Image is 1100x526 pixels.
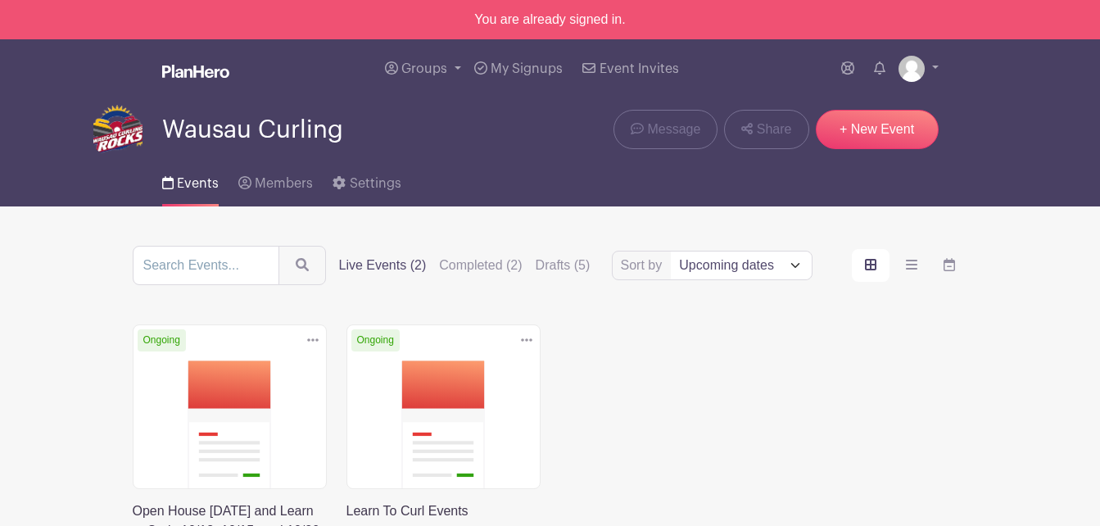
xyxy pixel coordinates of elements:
label: Sort by [621,256,668,275]
span: Wausau Curling [162,116,343,143]
span: Event Invites [600,62,679,75]
a: Share [724,110,808,149]
span: Events [177,177,219,190]
a: + New Event [816,110,939,149]
span: Members [255,177,313,190]
div: filters [339,256,604,275]
a: Events [162,154,219,206]
span: My Signups [491,62,563,75]
input: Search Events... [133,246,279,285]
a: Members [238,154,313,206]
label: Completed (2) [439,256,522,275]
label: Live Events (2) [339,256,427,275]
a: Settings [333,154,401,206]
label: Drafts (5) [536,256,591,275]
a: Message [613,110,717,149]
span: Message [647,120,700,139]
img: logo_white-6c42ec7e38ccf1d336a20a19083b03d10ae64f83f12c07503d8b9e83406b4c7d.svg [162,65,229,78]
a: My Signups [468,39,569,98]
span: Settings [350,177,401,190]
span: Share [757,120,792,139]
a: Groups [378,39,468,98]
div: order and view [852,249,968,282]
img: logo-1.png [93,105,143,154]
span: Groups [401,62,447,75]
a: Event Invites [576,39,685,98]
img: default-ce2991bfa6775e67f084385cd625a349d9dcbb7a52a09fb2fda1e96e2d18dcdb.png [899,56,925,82]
